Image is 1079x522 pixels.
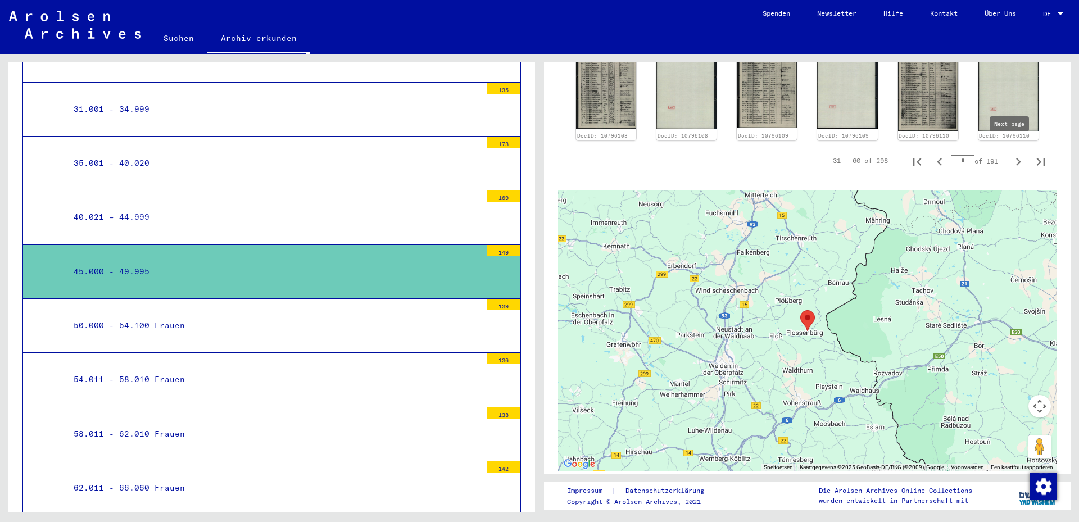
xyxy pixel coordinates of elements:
[65,315,481,337] div: 50.000 - 54.100 Frauen
[1028,395,1051,417] button: Bedieningsopties voor de kaartweergave
[567,497,718,507] p: Copyright © Arolsen Archives, 2021
[65,423,481,445] div: 58.011 - 62.010 Frauen
[737,46,797,128] img: 001.jpg
[616,485,718,497] a: Datenschutzerklärung
[561,457,598,471] img: Google
[738,133,788,139] a: DocID: 10796109
[818,133,869,139] a: DocID: 10796109
[487,190,520,202] div: 169
[567,485,611,497] a: Impressum
[576,46,636,129] img: 001.jpg
[1043,10,1055,18] span: DE
[656,46,717,129] img: 002.jpg
[1030,473,1057,500] img: Zustimmung ändern
[658,133,708,139] a: DocID: 10796108
[817,46,877,129] img: 002.jpg
[991,464,1053,470] a: Een kaartfout rapporteren
[207,25,310,54] a: Archiv erkunden
[150,25,207,52] a: Suchen
[567,485,718,497] div: |
[65,98,481,120] div: 31.001 - 34.999
[819,485,972,496] p: Die Arolsen Archives Online-Collections
[487,137,520,148] div: 173
[906,149,928,172] button: First page
[65,261,481,283] div: 45.000 - 49.995
[800,310,815,331] div: Flossenbürg Concentration Camp
[577,133,628,139] a: DocID: 10796108
[1030,149,1052,172] button: Last page
[979,133,1030,139] a: DocID: 10796110
[1028,435,1051,458] button: Sleep Pegman de kaart op om Street View te openen
[9,11,141,39] img: Arolsen_neg.svg
[65,369,481,391] div: 54.011 - 58.010 Frauen
[764,464,793,471] button: Sneltoetsen
[487,83,520,94] div: 135
[819,496,972,506] p: wurden entwickelt in Partnerschaft mit
[800,464,944,470] span: Kaartgegevens ©2025 GeoBasis-DE/BKG (©2009), Google
[65,477,481,499] div: 62.011 - 66.060 Frauen
[487,407,520,419] div: 138
[833,156,888,166] div: 31 – 60 of 298
[928,149,951,172] button: Previous page
[951,464,984,470] a: Voorwaarden
[978,46,1039,131] img: 002.jpg
[951,156,1007,166] div: of 191
[65,152,481,174] div: 35.001 - 40.020
[487,353,520,364] div: 136
[487,299,520,310] div: 139
[487,461,520,473] div: 142
[899,133,949,139] a: DocID: 10796110
[65,206,481,228] div: 40.021 – 44.999
[561,457,598,471] a: Dit gebied openen in Google Maps (er wordt een nieuw venster geopend)
[898,46,958,131] img: 001.jpg
[1007,149,1030,172] button: Next page
[487,245,520,256] div: 149
[1017,482,1059,510] img: yv_logo.png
